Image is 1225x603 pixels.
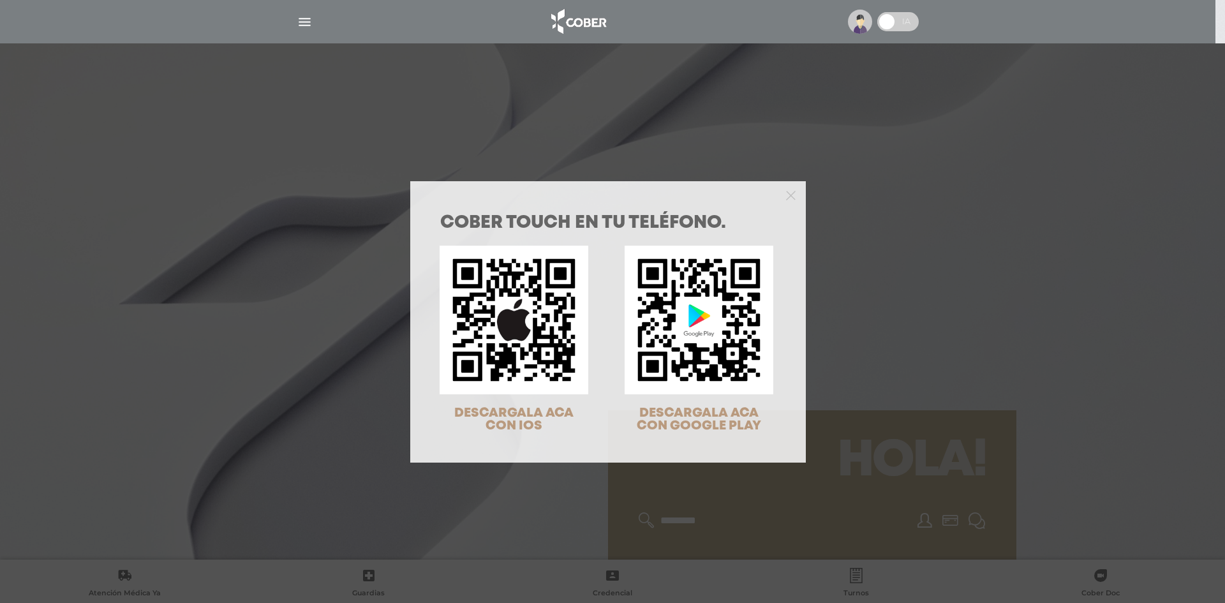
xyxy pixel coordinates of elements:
span: DESCARGALA ACA CON IOS [454,407,574,432]
img: qr-code [625,246,773,394]
h1: COBER TOUCH en tu teléfono. [440,214,776,232]
button: Close [786,189,796,200]
img: qr-code [440,246,588,394]
span: DESCARGALA ACA CON GOOGLE PLAY [637,407,761,432]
